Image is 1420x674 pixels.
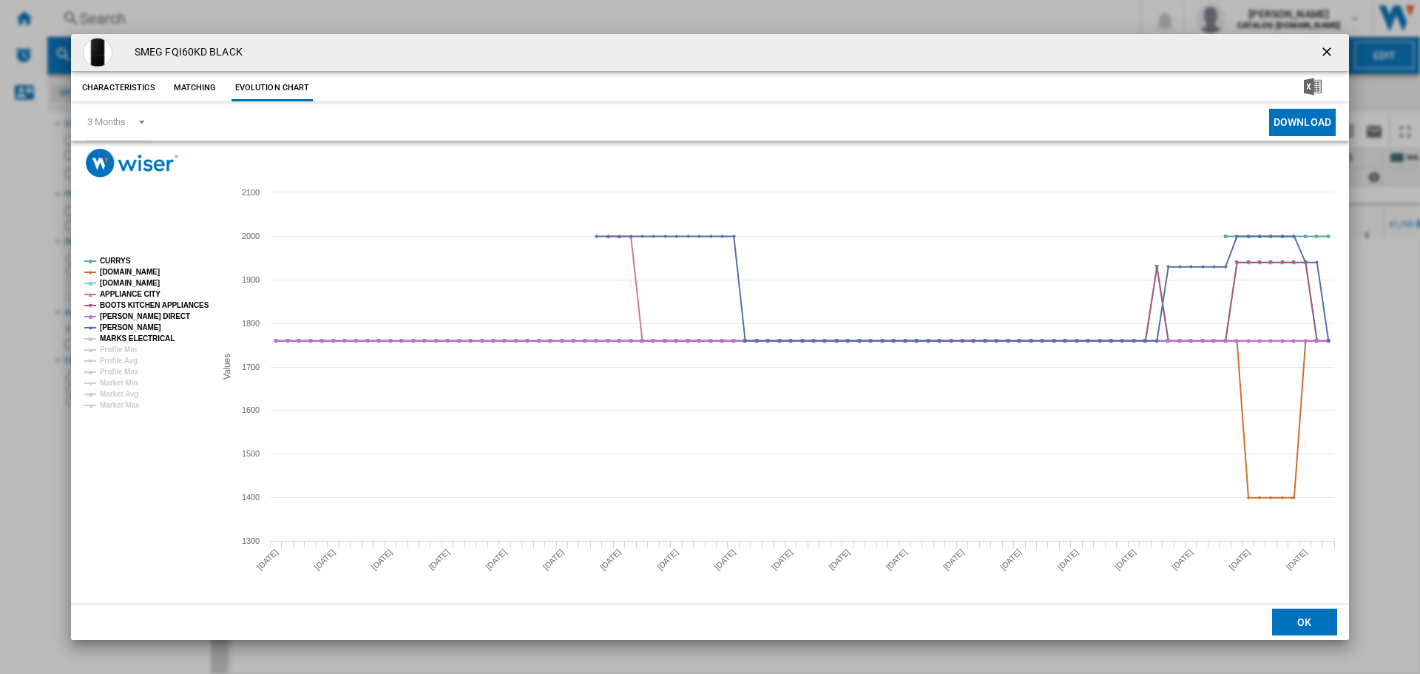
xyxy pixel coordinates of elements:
img: excel-24x24.png [1304,78,1322,95]
tspan: [DATE] [1113,547,1137,572]
tspan: [DATE] [885,547,909,572]
button: Evolution chart [231,75,314,101]
tspan: 1500 [242,449,260,458]
tspan: [DATE] [1285,547,1309,572]
tspan: [DATE] [312,547,337,572]
tspan: [DATE] [541,547,566,572]
button: Matching [163,75,228,101]
button: Download in Excel [1280,75,1345,101]
img: tuwzmvpeckgdjuu2pgc8kh-fqi60kd_di_smeg_frid_m_p.jpg [83,38,112,67]
tspan: CURRYS [100,257,131,265]
button: Download [1269,109,1336,136]
tspan: Profile Min [100,346,137,354]
tspan: [DATE] [427,547,451,572]
tspan: 1700 [242,363,260,371]
img: logo_wiser_300x94.png [86,149,178,178]
tspan: Values [222,354,232,380]
tspan: Market Max [100,401,140,409]
tspan: 1300 [242,536,260,545]
tspan: BOOTS KITCHEN APPLIANCES [100,301,209,309]
tspan: 1800 [242,319,260,328]
tspan: 1900 [242,275,260,284]
tspan: [DATE] [655,547,680,572]
tspan: MARKS ELECTRICAL [100,334,175,343]
tspan: [PERSON_NAME] DIRECT [100,312,190,320]
tspan: 2000 [242,232,260,240]
tspan: Market Avg [100,390,138,398]
tspan: 2100 [242,188,260,197]
div: 3 Months [87,116,126,127]
tspan: [DATE] [770,547,794,572]
tspan: [DATE] [484,547,508,572]
tspan: [DATE] [598,547,623,572]
tspan: [DATE] [1056,547,1081,572]
h4: SMEG FQI60KD BLACK [127,45,243,60]
tspan: 1400 [242,493,260,502]
tspan: Market Min [100,379,138,387]
tspan: [DATE] [370,547,394,572]
tspan: [DATE] [255,547,280,572]
ng-md-icon: getI18NText('BUTTONS.CLOSE_DIALOG') [1319,44,1337,62]
button: OK [1272,609,1337,636]
tspan: APPLIANCE CITY [100,290,160,298]
tspan: [PERSON_NAME] [100,323,161,331]
tspan: Profile Avg [100,357,138,365]
tspan: [DATE] [941,547,966,572]
tspan: Profile Max [100,368,139,376]
tspan: [DATE] [998,547,1023,572]
button: getI18NText('BUTTONS.CLOSE_DIALOG') [1313,38,1343,67]
tspan: [DATE] [827,547,851,572]
tspan: [DATE] [1170,547,1194,572]
tspan: [DOMAIN_NAME] [100,268,160,276]
tspan: 1600 [242,405,260,414]
tspan: [DOMAIN_NAME] [100,279,160,287]
tspan: [DATE] [713,547,737,572]
button: Characteristics [78,75,159,101]
tspan: [DATE] [1227,547,1251,572]
md-dialog: Product popup [71,34,1349,641]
